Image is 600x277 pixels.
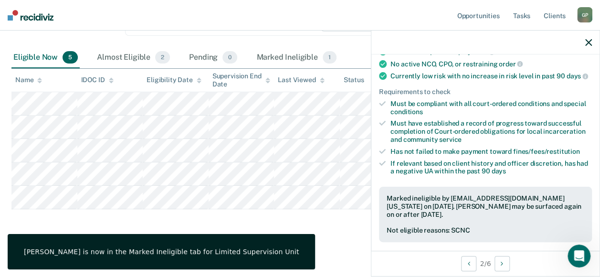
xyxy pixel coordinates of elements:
[387,226,584,234] div: Not eligible reasons: SCNC
[95,47,172,68] div: Almost Eligible
[513,148,580,155] span: fines/fees/restitution
[11,47,80,68] div: Eligible Now
[439,136,462,143] span: service
[390,72,592,80] div: Currently low risk with no increase in risk level in past 90
[371,251,600,276] div: 2 / 6
[390,148,592,156] div: Has not failed to make payment toward
[390,160,592,176] div: If relevant based on client history and officer discretion, has had a negative UA within the past 90
[187,47,239,68] div: Pending
[499,60,523,68] span: order
[577,7,592,22] div: G P
[81,76,114,84] div: IDOC ID
[491,167,505,175] span: days
[15,76,42,84] div: Name
[390,119,592,143] div: Must have established a record of progress toward successful completion of Court-ordered obligati...
[24,247,299,256] div: [PERSON_NAME] is now in the Marked Ineligible tab for Limited Supervision Unit
[566,72,588,80] span: days
[390,100,592,116] div: Must be compliant with all court-ordered conditions and special conditions
[155,51,170,64] span: 2
[147,76,201,84] div: Eligibility Date
[222,51,237,64] span: 0
[254,47,338,68] div: Marked Ineligible
[461,256,476,271] button: Previous Opportunity
[278,76,324,84] div: Last Viewed
[390,60,592,68] div: No active NCO, CPO, or restraining
[379,88,592,96] div: Requirements to check
[63,51,78,64] span: 5
[8,10,53,21] img: Recidiviz
[387,194,584,218] div: Marked ineligible by [EMAIL_ADDRESS][DOMAIN_NAME][US_STATE] on [DATE]. [PERSON_NAME] may be surfa...
[568,245,590,267] iframe: Intercom live chat
[495,256,510,271] button: Next Opportunity
[323,51,337,64] span: 1
[344,76,364,84] div: Status
[212,72,271,88] div: Supervision End Date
